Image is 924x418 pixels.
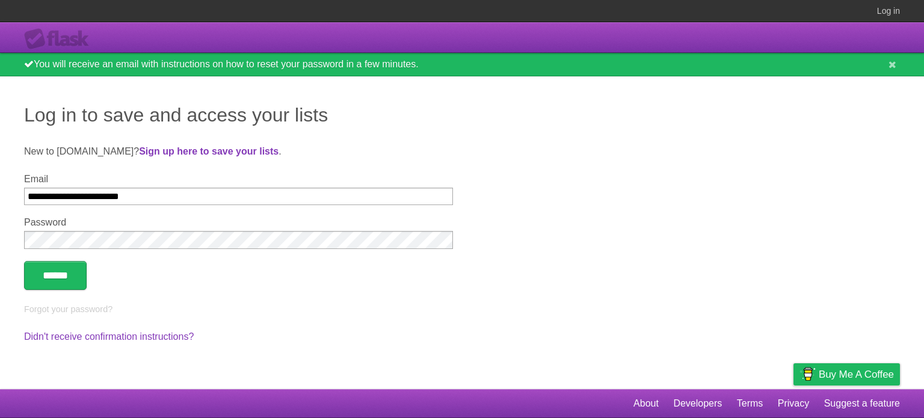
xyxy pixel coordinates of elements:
[24,217,453,228] label: Password
[793,363,900,386] a: Buy me a coffee
[633,392,659,415] a: About
[819,364,894,385] span: Buy me a coffee
[778,392,809,415] a: Privacy
[24,304,112,314] a: Forgot your password?
[24,331,194,342] a: Didn't receive confirmation instructions?
[824,392,900,415] a: Suggest a feature
[737,392,763,415] a: Terms
[799,364,816,384] img: Buy me a coffee
[24,174,453,185] label: Email
[24,144,900,159] p: New to [DOMAIN_NAME]? .
[24,28,96,50] div: Flask
[24,100,900,129] h1: Log in to save and access your lists
[139,146,279,156] a: Sign up here to save your lists
[673,392,722,415] a: Developers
